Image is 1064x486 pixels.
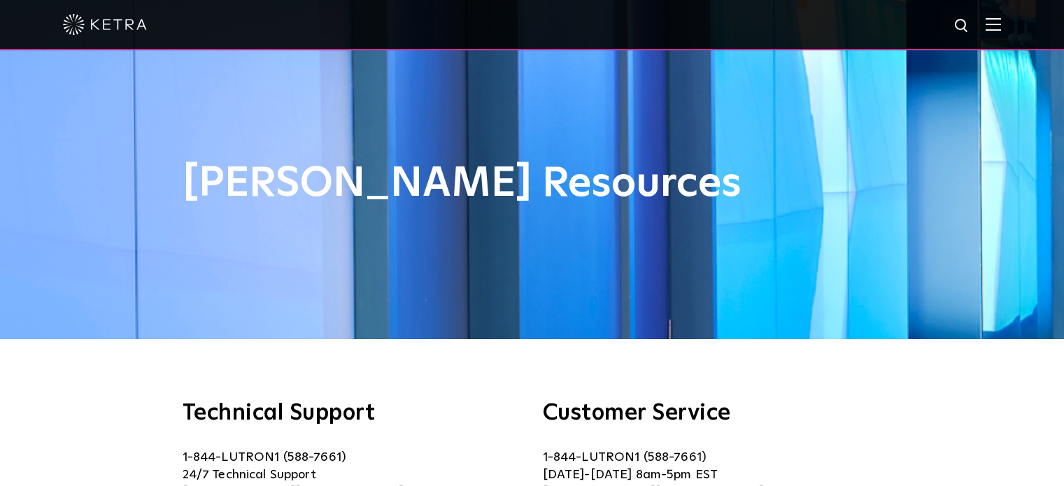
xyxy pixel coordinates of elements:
[63,14,147,35] img: ketra-logo-2019-white
[953,17,971,35] img: search icon
[543,402,882,424] h3: Customer Service
[986,17,1001,31] img: Hamburger%20Nav.svg
[183,402,522,424] h3: Technical Support
[183,161,882,207] h1: [PERSON_NAME] Resources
